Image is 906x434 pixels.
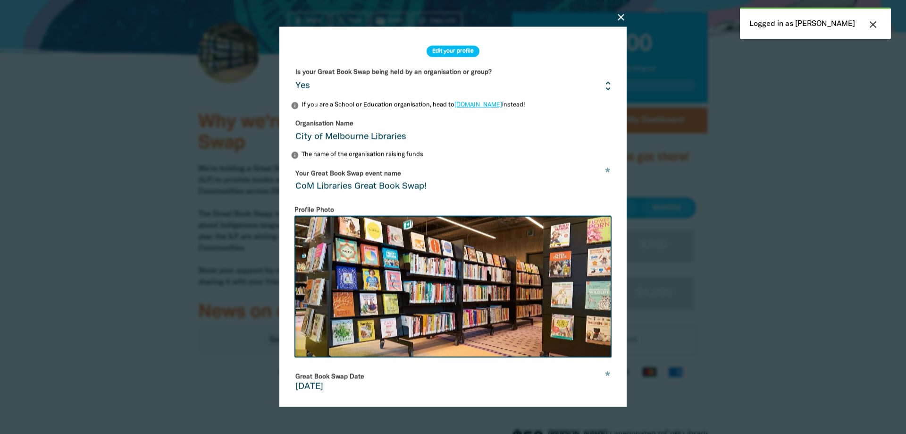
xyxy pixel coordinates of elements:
button: close [615,12,627,23]
button: close [864,18,881,31]
input: Great Book Swap Date DD/MM/YYYY [295,383,611,391]
p: The name of the organisation raising funds [291,151,615,160]
div: If you are a School or Education organisation, head to instead! [302,101,525,111]
h2: Edit your profile [427,46,479,57]
i: close [867,19,879,30]
input: eg. Milikapiti School's Great Book Swap! [291,166,615,196]
div: Logged in as [PERSON_NAME] [740,8,891,39]
i: info [291,102,299,110]
i: info [291,151,299,160]
i: Required [605,372,610,382]
a: [DOMAIN_NAME] [454,102,502,108]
